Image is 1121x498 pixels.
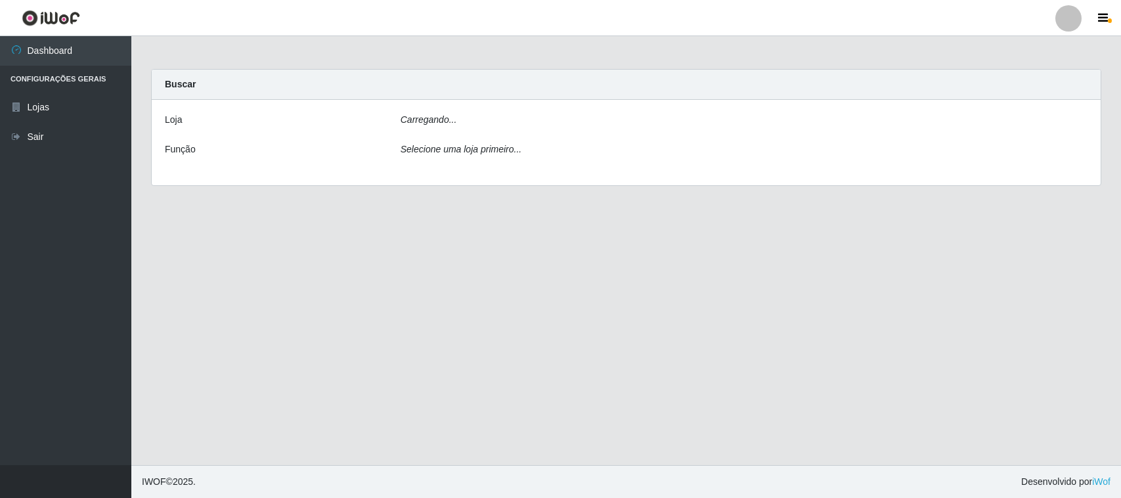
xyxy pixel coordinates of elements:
i: Carregando... [401,114,457,125]
span: © 2025 . [142,475,196,489]
span: Desenvolvido por [1021,475,1110,489]
span: IWOF [142,476,166,487]
label: Função [165,143,196,156]
i: Selecione uma loja primeiro... [401,144,521,154]
strong: Buscar [165,79,196,89]
a: iWof [1092,476,1110,487]
label: Loja [165,113,182,127]
img: CoreUI Logo [22,10,80,26]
